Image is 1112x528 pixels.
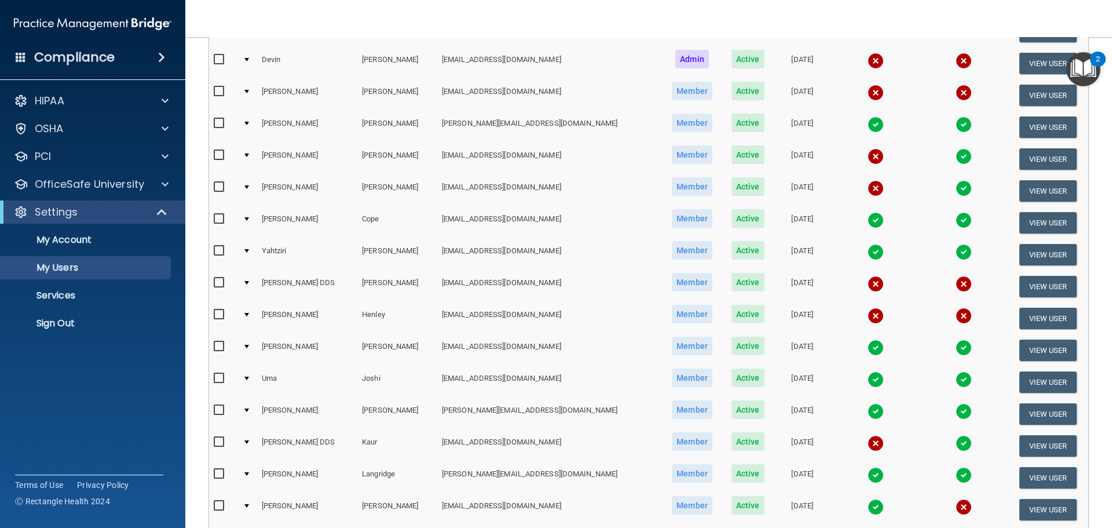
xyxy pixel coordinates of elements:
td: [PERSON_NAME] [257,111,358,143]
td: [PERSON_NAME] [357,239,437,271]
td: [PERSON_NAME] [357,175,437,207]
p: PCI [35,150,51,163]
span: Active [731,273,765,292]
p: Services [8,290,166,301]
td: [DATE] [773,398,831,430]
img: tick.e7d51cea.svg [956,116,972,133]
td: [DATE] [773,271,831,303]
img: tick.e7d51cea.svg [956,372,972,388]
button: View User [1019,499,1077,520]
td: [DATE] [773,462,831,494]
span: Active [731,177,765,196]
a: Privacy Policy [77,479,129,491]
button: View User [1019,308,1077,329]
img: tick.e7d51cea.svg [868,340,884,356]
img: tick.e7d51cea.svg [868,467,884,483]
td: [EMAIL_ADDRESS][DOMAIN_NAME] [437,494,662,526]
td: [PERSON_NAME] [257,79,358,111]
td: Kaur [357,430,437,462]
p: Sign Out [8,318,166,329]
div: 2 [1096,59,1100,74]
span: Active [731,337,765,355]
p: OSHA [35,122,64,136]
a: Settings [14,205,168,219]
td: [EMAIL_ADDRESS][DOMAIN_NAME] [437,175,662,207]
td: Yahtziri [257,239,358,271]
td: [DATE] [773,79,831,111]
td: [PERSON_NAME] [357,79,437,111]
img: cross.ca9f0e7f.svg [956,53,972,69]
td: [PERSON_NAME][EMAIL_ADDRESS][DOMAIN_NAME] [437,111,662,143]
td: [DATE] [773,334,831,366]
td: [DATE] [773,303,831,334]
td: [PERSON_NAME] [357,143,437,175]
td: [EMAIL_ADDRESS][DOMAIN_NAME] [437,48,662,79]
td: Joshi [357,366,437,398]
td: [PERSON_NAME][EMAIL_ADDRESS][DOMAIN_NAME] [437,398,662,430]
img: cross.ca9f0e7f.svg [868,148,884,165]
td: [PERSON_NAME][EMAIL_ADDRESS][DOMAIN_NAME] [437,462,662,494]
p: My Users [8,262,166,274]
td: [DATE] [773,48,831,79]
span: Admin [675,50,709,68]
td: [PERSON_NAME] [257,175,358,207]
button: View User [1019,116,1077,138]
img: tick.e7d51cea.svg [956,180,972,196]
td: [PERSON_NAME] [357,334,437,366]
img: tick.e7d51cea.svg [956,212,972,228]
td: [PERSON_NAME] [357,494,437,526]
img: cross.ca9f0e7f.svg [868,276,884,292]
td: [EMAIL_ADDRESS][DOMAIN_NAME] [437,143,662,175]
span: Member [672,369,712,387]
td: Henley [357,303,437,334]
a: OSHA [14,122,169,136]
button: View User [1019,403,1077,425]
td: [PERSON_NAME] [257,143,358,175]
img: cross.ca9f0e7f.svg [868,435,884,451]
a: Terms of Use [15,479,63,491]
td: [DATE] [773,143,831,175]
img: tick.e7d51cea.svg [868,116,884,133]
img: tick.e7d51cea.svg [868,499,884,515]
img: tick.e7d51cea.svg [956,244,972,260]
button: View User [1019,53,1077,74]
td: [EMAIL_ADDRESS][DOMAIN_NAME] [437,303,662,334]
img: tick.e7d51cea.svg [956,340,972,356]
td: Uma [257,366,358,398]
span: Member [672,114,712,132]
span: Member [672,273,712,292]
span: Active [731,432,765,451]
span: Active [731,369,765,387]
span: Active [731,50,765,68]
td: [EMAIL_ADDRESS][DOMAIN_NAME] [437,207,662,239]
button: View User [1019,212,1077,234]
span: Member [672,305,712,323]
iframe: Drift Widget Chat Controller [912,446,1098,492]
img: cross.ca9f0e7f.svg [956,276,972,292]
img: tick.e7d51cea.svg [956,435,972,451]
span: Active [731,209,765,228]
td: [PERSON_NAME] [257,303,358,334]
img: cross.ca9f0e7f.svg [868,85,884,101]
img: cross.ca9f0e7f.svg [868,180,884,196]
td: [EMAIL_ADDRESS][DOMAIN_NAME] [437,430,662,462]
img: cross.ca9f0e7f.svg [956,85,972,101]
span: Active [731,400,765,419]
button: View User [1019,85,1077,106]
td: [EMAIL_ADDRESS][DOMAIN_NAME] [437,79,662,111]
img: cross.ca9f0e7f.svg [956,499,972,515]
img: tick.e7d51cea.svg [868,403,884,420]
button: View User [1019,435,1077,457]
img: tick.e7d51cea.svg [956,403,972,420]
td: [DATE] [773,111,831,143]
span: Member [672,241,712,260]
a: HIPAA [14,94,169,108]
span: Member [672,496,712,515]
td: [DATE] [773,366,831,398]
td: [EMAIL_ADDRESS][DOMAIN_NAME] [437,334,662,366]
p: Settings [35,205,78,219]
img: PMB logo [14,12,171,35]
span: Member [672,145,712,164]
p: OfficeSafe University [35,177,144,191]
button: View User [1019,244,1077,265]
